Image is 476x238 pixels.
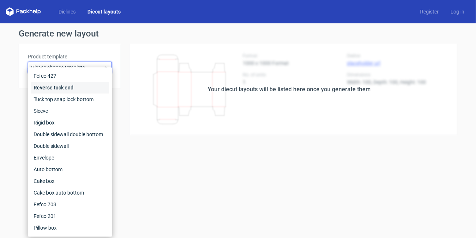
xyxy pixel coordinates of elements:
h1: Generate new layout [19,29,457,38]
span: Please choose template [31,64,103,71]
div: Rigid box [31,117,109,128]
div: Pillow box [31,222,109,234]
div: Cake box auto bottom [31,187,109,199]
div: Tuck top snap lock bottom [31,93,109,105]
a: Register [414,8,445,15]
div: Double sidewall double bottom [31,128,109,140]
label: Product template [28,53,112,60]
div: Double sidewall [31,140,109,152]
a: Log in [445,8,470,15]
div: Your diecut layouts will be listed here once you generate them [208,85,371,94]
div: Fefco 703 [31,199,109,210]
a: Diecut layouts [82,8,126,15]
div: Fefco 427 [31,70,109,82]
div: Auto bottom [31,164,109,175]
div: Fefco 201 [31,210,109,222]
div: Envelope [31,152,109,164]
div: Cake box [31,175,109,187]
a: Dielines [53,8,82,15]
div: Reverse tuck end [31,82,109,93]
div: Sleeve [31,105,109,117]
